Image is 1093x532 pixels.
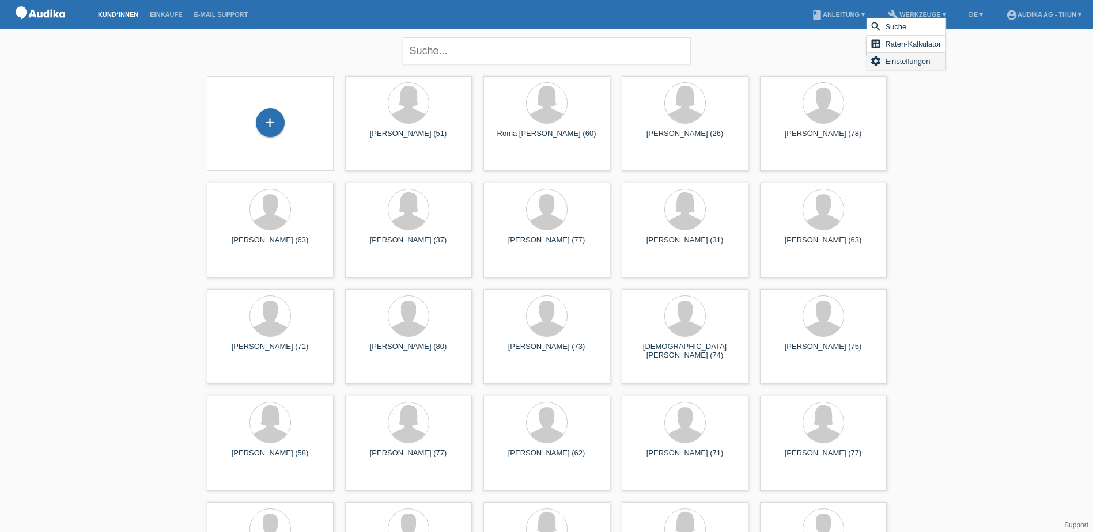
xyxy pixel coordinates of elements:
div: [PERSON_NAME] (26) [631,129,739,147]
div: Kund*in hinzufügen [256,113,284,132]
div: [PERSON_NAME] (77) [493,235,601,254]
i: settings [870,55,882,67]
div: [PERSON_NAME] (58) [216,449,324,467]
a: POS — MF Group [12,22,69,31]
a: bookAnleitung ▾ [805,11,871,18]
a: Kund*innen [92,11,144,18]
a: Einkäufe [144,11,188,18]
div: [PERSON_NAME] (78) [769,129,878,147]
i: search [870,21,882,32]
div: [PERSON_NAME] (62) [493,449,601,467]
i: book [811,9,823,21]
i: build [888,9,899,21]
a: DE ▾ [963,11,989,18]
i: account_circle [1006,9,1018,21]
span: Suche [883,20,908,33]
div: [PERSON_NAME] (71) [216,342,324,360]
input: Suche... [403,37,691,64]
div: [PERSON_NAME] (71) [631,449,739,467]
span: Raten-Kalkulator [883,37,943,51]
a: E-Mail Support [188,11,254,18]
div: [PERSON_NAME] (80) [354,342,463,360]
div: [PERSON_NAME] (63) [769,235,878,254]
div: [PERSON_NAME] (77) [769,449,878,467]
div: [PERSON_NAME] (73) [493,342,601,360]
i: calculate [870,38,882,50]
div: [PERSON_NAME] (51) [354,129,463,147]
div: [PERSON_NAME] (63) [216,235,324,254]
div: [PERSON_NAME] (75) [769,342,878,360]
a: account_circleAudika AG - Thun ▾ [1000,11,1087,18]
div: Roma [PERSON_NAME] (60) [493,129,601,147]
span: Einstellungen [883,54,932,68]
a: buildWerkzeuge ▾ [882,11,952,18]
a: Support [1064,521,1088,529]
div: [PERSON_NAME] (31) [631,235,739,254]
div: [PERSON_NAME] (77) [354,449,463,467]
div: [PERSON_NAME] (37) [354,235,463,254]
div: [DEMOGRAPHIC_DATA][PERSON_NAME] (74) [631,342,739,360]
